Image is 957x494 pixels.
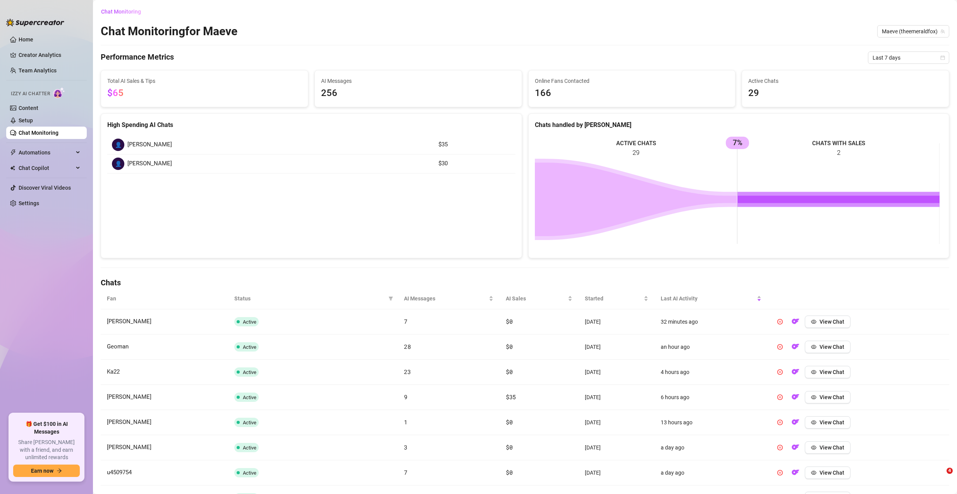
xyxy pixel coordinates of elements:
[820,419,844,425] span: View Chat
[792,418,799,426] img: OF
[506,418,512,426] span: $0
[789,471,802,477] a: OF
[792,368,799,376] img: OF
[19,185,71,191] a: Discover Viral Videos
[748,86,943,101] span: 29
[19,105,38,111] a: Content
[940,55,945,60] span: calendar
[107,419,151,425] span: [PERSON_NAME]
[777,369,783,375] span: pause-circle
[789,446,802,452] a: OF
[811,420,816,425] span: eye
[579,410,655,435] td: [DATE]
[792,393,799,401] img: OF
[10,149,16,156] span: thunderbolt
[579,360,655,385] td: [DATE]
[107,444,151,451] span: [PERSON_NAME]
[777,470,783,475] span: pause-circle
[882,26,945,37] span: Maeve (theemeraldfox)
[112,139,124,151] div: 👤
[11,90,50,98] span: Izzy AI Chatter
[506,393,516,401] span: $35
[811,369,816,375] span: eye
[506,368,512,376] span: $0
[107,318,151,325] span: [PERSON_NAME]
[388,296,393,301] span: filter
[579,288,655,309] th: Started
[506,317,512,325] span: $0
[579,309,655,334] td: [DATE]
[404,294,487,303] span: AI Messages
[805,416,850,429] button: View Chat
[789,345,802,352] a: OF
[789,396,802,402] a: OF
[101,277,949,288] h4: Chats
[243,395,256,400] span: Active
[579,460,655,485] td: [DATE]
[789,467,802,479] button: OF
[6,19,64,26] img: logo-BBDzfeDw.svg
[655,360,768,385] td: 4 hours ago
[404,443,407,451] span: 3
[655,385,768,410] td: 6 hours ago
[873,52,945,63] span: Last 7 days
[811,344,816,350] span: eye
[321,77,515,85] span: AI Messages
[789,320,802,326] a: OF
[535,77,729,85] span: Online Fans Contacted
[127,140,172,149] span: [PERSON_NAME]
[101,288,228,309] th: Fan
[404,368,411,376] span: 23
[506,294,566,303] span: AI Sales
[811,470,816,475] span: eye
[107,368,120,375] span: Ka22
[820,319,844,325] span: View Chat
[655,410,768,435] td: 13 hours ago
[506,468,512,476] span: $0
[777,420,783,425] span: pause-circle
[805,316,850,328] button: View Chat
[438,140,511,149] article: $35
[811,395,816,400] span: eye
[820,369,844,375] span: View Chat
[112,158,124,170] div: 👤
[234,294,385,303] span: Status
[579,385,655,410] td: [DATE]
[53,87,65,98] img: AI Chatter
[777,344,783,350] span: pause-circle
[107,343,129,350] span: Geoman
[19,130,58,136] a: Chat Monitoring
[579,334,655,360] td: [DATE]
[789,316,802,328] button: OF
[820,344,844,350] span: View Chat
[655,460,768,485] td: a day ago
[438,159,511,168] article: $30
[404,468,407,476] span: 7
[789,370,802,377] a: OF
[398,288,500,309] th: AI Messages
[535,120,943,130] div: Chats handled by [PERSON_NAME]
[789,391,802,403] button: OF
[931,468,949,486] iframe: Intercom live chat
[243,369,256,375] span: Active
[404,393,407,401] span: 9
[19,162,74,174] span: Chat Copilot
[404,343,411,350] span: 28
[19,49,81,61] a: Creator Analytics
[655,334,768,360] td: an hour ago
[789,341,802,353] button: OF
[805,467,850,479] button: View Chat
[107,77,302,85] span: Total AI Sales & Tips
[792,317,799,325] img: OF
[940,29,945,34] span: team
[820,470,844,476] span: View Chat
[506,343,512,350] span: $0
[107,87,124,98] span: $65
[127,159,172,168] span: [PERSON_NAME]
[107,393,151,400] span: [PERSON_NAME]
[243,445,256,451] span: Active
[387,293,395,304] span: filter
[947,468,953,474] span: 4
[243,344,256,350] span: Active
[777,395,783,400] span: pause-circle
